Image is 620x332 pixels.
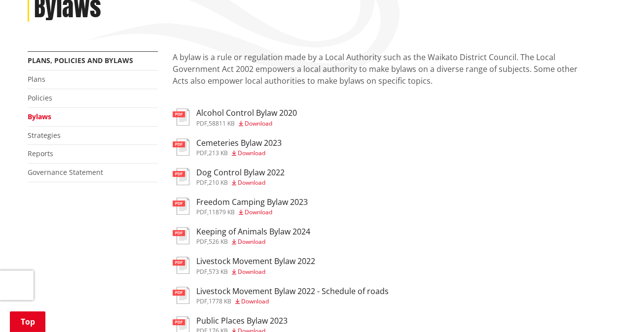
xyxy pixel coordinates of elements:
[196,227,310,236] h3: Keeping of Animals Bylaw 2024
[209,237,228,246] span: 526 KB
[241,297,269,305] span: Download
[173,198,308,215] a: Freedom Camping Bylaw 2023 pdf,11879 KB Download
[238,237,265,246] span: Download
[196,237,207,246] span: pdf
[28,167,103,177] a: Governance Statement
[196,119,207,128] span: pdf
[196,299,389,304] div: ,
[245,119,272,128] span: Download
[173,168,285,186] a: Dog Control Bylaw 2022 pdf,210 KB Download
[10,311,45,332] a: Top
[209,208,235,216] span: 11879 KB
[209,267,228,276] span: 573 KB
[196,257,315,266] h3: Livestock Movement Bylaw 2022
[28,74,45,84] a: Plans
[196,239,310,245] div: ,
[196,168,285,177] h3: Dog Control Bylaw 2022
[245,208,272,216] span: Download
[209,149,228,157] span: 213 KB
[196,267,207,276] span: pdf
[173,138,189,156] img: document-pdf.svg
[196,108,297,118] h3: Alcohol Control Bylaw 2020
[196,269,315,275] div: ,
[173,227,310,245] a: Keeping of Animals Bylaw 2024 pdf,526 KB Download
[28,149,53,158] a: Reports
[196,149,207,157] span: pdf
[196,297,207,305] span: pdf
[173,227,189,244] img: document-pdf.svg
[28,93,52,102] a: Policies
[575,291,610,326] iframe: Messenger Launcher
[173,168,189,185] img: document-pdf.svg
[173,198,189,215] img: document-pdf.svg
[196,209,308,215] div: ,
[196,287,389,296] h3: Livestock Movement Bylaw 2022 - Schedule of roads
[173,257,189,274] img: document-pdf.svg
[28,131,61,140] a: Strategies
[196,208,207,216] span: pdf
[238,149,265,157] span: Download
[196,316,288,326] h3: Public Places Bylaw 2023
[196,178,207,187] span: pdf
[196,180,285,186] div: ,
[173,138,282,156] a: Cemeteries Bylaw 2023 pdf,213 KB Download
[209,119,235,128] span: 58811 KB
[209,178,228,187] span: 210 KB
[173,287,189,304] img: document-pdf.svg
[196,198,308,207] h3: Freedom Camping Bylaw 2023
[196,121,297,127] div: ,
[173,51,593,99] p: A bylaw is a rule or regulation made by a Local Authority such as the Waikato District Council. T...
[28,112,51,121] a: Bylaws
[173,257,315,274] a: Livestock Movement Bylaw 2022 pdf,573 KB Download
[209,297,231,305] span: 1778 KB
[173,108,297,126] a: Alcohol Control Bylaw 2020 pdf,58811 KB Download
[173,287,389,304] a: Livestock Movement Bylaw 2022 - Schedule of roads pdf,1778 KB Download
[238,267,265,276] span: Download
[196,150,282,156] div: ,
[173,108,189,126] img: document-pdf.svg
[28,56,133,65] a: Plans, policies and bylaws
[196,138,282,148] h3: Cemeteries Bylaw 2023
[238,178,265,187] span: Download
